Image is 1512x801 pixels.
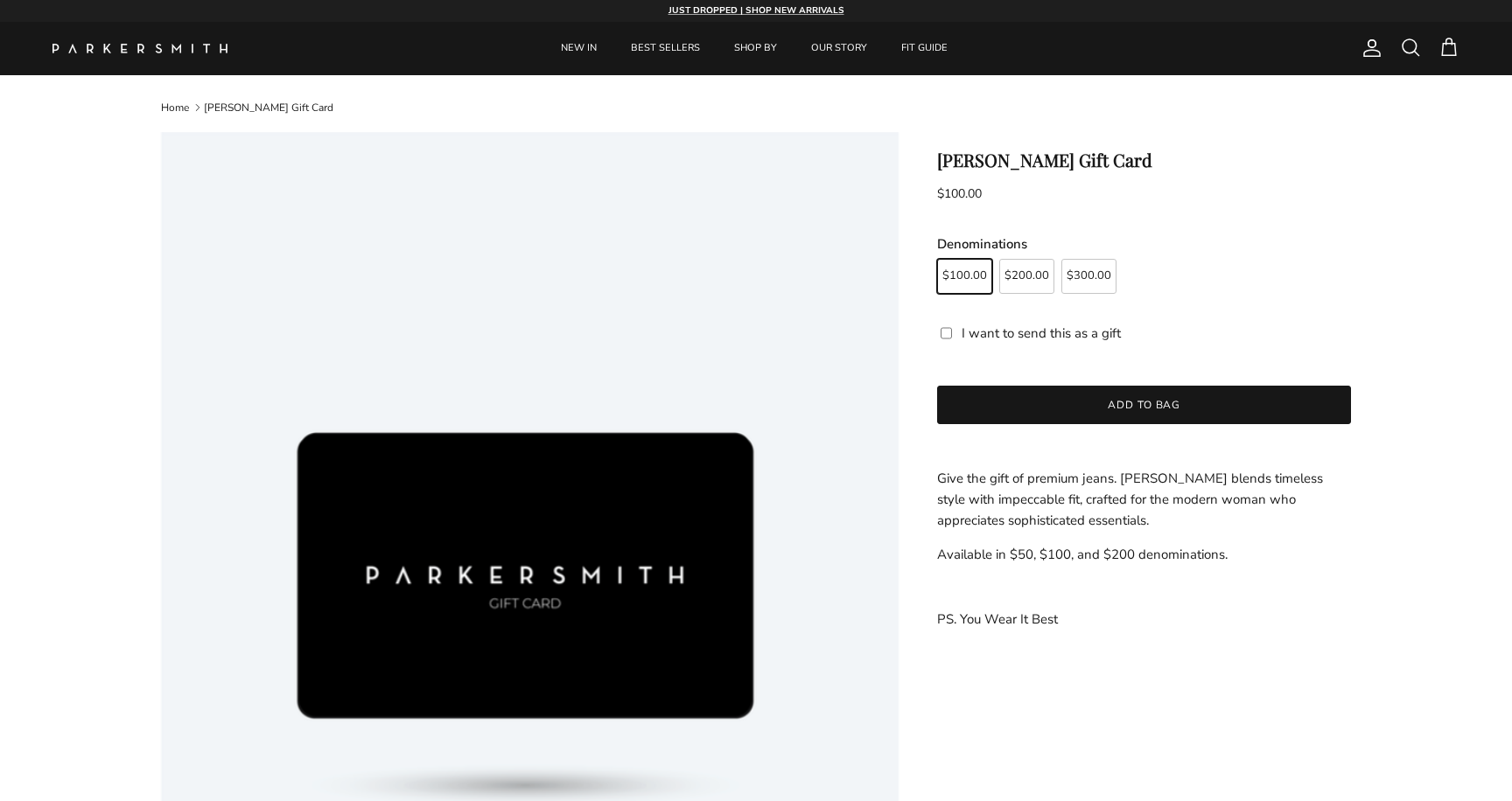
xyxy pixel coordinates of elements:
[261,22,1248,75] div: Primary
[1004,270,1049,282] span: $200.00
[718,22,793,75] a: SHOP BY
[795,22,883,75] a: OUR STORY
[937,185,982,202] span: $100.00
[615,22,716,75] a: BEST SELLERS
[937,546,1228,563] span: Available in $50, $100, and $200 denominations.
[545,22,612,75] a: NEW IN
[161,101,189,115] a: Home
[942,270,987,282] span: $100.00
[204,101,333,115] a: [PERSON_NAME] Gift Card
[937,609,1351,630] p: PS. You Wear It Best
[668,3,844,17] a: JUST DROPPED | SHOP NEW ARRIVALS
[937,150,1351,171] h1: [PERSON_NAME] Gift Card
[161,100,1351,115] nav: Breadcrumbs
[885,22,963,75] a: FIT GUIDE
[962,323,1121,344] label: I want to send this as a gift
[1354,38,1382,59] a: Account
[52,44,227,53] img: Parker Smith
[937,470,1323,529] span: Give the gift of premium jeans. [PERSON_NAME] blends timeless style with impeccable fit, crafted ...
[1067,270,1111,282] span: $300.00
[937,235,1027,254] legend: Denominations
[941,325,952,341] input: I want to send this as a gift
[937,386,1351,424] button: Add to bag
